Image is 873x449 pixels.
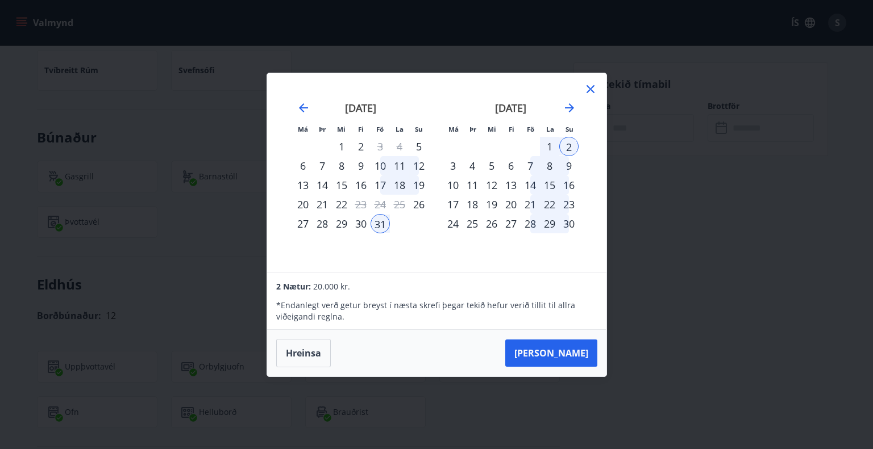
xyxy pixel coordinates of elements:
[482,195,501,214] td: Choose miðvikudagur, 19. nóvember 2025 as your check-in date. It’s available.
[396,125,404,133] small: La
[390,156,409,175] td: Choose laugardagur, 11. október 2025 as your check-in date. It’s available.
[463,214,482,233] div: 25
[559,137,579,156] div: 2
[409,195,429,214] div: Aðeins innritun í boði
[521,175,540,195] td: Choose föstudagur, 14. nóvember 2025 as your check-in date. It’s available.
[332,175,351,195] div: 15
[463,175,482,195] div: 11
[443,195,463,214] div: 17
[319,125,326,133] small: Þr
[332,137,351,156] div: 1
[463,195,482,214] div: 18
[281,87,593,258] div: Calendar
[351,156,371,175] div: 9
[540,156,559,175] div: 8
[559,137,579,156] td: Selected as end date. sunnudagur, 2. nóvember 2025
[559,175,579,195] td: Choose sunnudagur, 16. nóvember 2025 as your check-in date. It’s available.
[463,156,482,175] div: 4
[276,339,331,367] button: Hreinsa
[482,175,501,195] td: Choose miðvikudagur, 12. nóvember 2025 as your check-in date. It’s available.
[521,214,540,233] td: Choose föstudagur, 28. nóvember 2025 as your check-in date. It’s available.
[351,137,371,156] div: 2
[390,137,409,156] td: Not available. laugardagur, 4. október 2025
[313,281,350,292] span: 20.000 kr.
[351,175,371,195] div: 16
[463,156,482,175] td: Choose þriðjudagur, 4. nóvember 2025 as your check-in date. It’s available.
[332,195,351,214] div: 22
[463,175,482,195] td: Choose þriðjudagur, 11. nóvember 2025 as your check-in date. It’s available.
[371,195,390,214] td: Not available. föstudagur, 24. október 2025
[332,137,351,156] td: Choose miðvikudagur, 1. október 2025 as your check-in date. It’s available.
[293,214,313,233] td: Choose mánudagur, 27. október 2025 as your check-in date. It’s available.
[313,214,332,233] div: 28
[371,156,390,175] div: 10
[521,156,540,175] td: Choose föstudagur, 7. nóvember 2025 as your check-in date. It’s available.
[527,125,534,133] small: Fö
[540,175,559,195] td: Choose laugardagur, 15. nóvember 2025 as your check-in date. It’s available.
[371,137,390,156] td: Choose föstudagur, 3. október 2025 as your check-in date. It’s available.
[371,175,390,195] td: Choose föstudagur, 17. október 2025 as your check-in date. It’s available.
[293,156,313,175] div: 6
[559,156,579,175] div: 9
[351,214,371,233] td: Choose fimmtudagur, 30. október 2025 as your check-in date. It’s available.
[509,125,514,133] small: Fi
[371,137,390,156] div: Aðeins útritun í boði
[351,175,371,195] td: Choose fimmtudagur, 16. október 2025 as your check-in date. It’s available.
[332,214,351,233] div: 29
[409,156,429,175] div: 12
[276,281,311,292] span: 2 Nætur:
[297,101,310,115] div: Move backward to switch to the previous month.
[505,339,597,367] button: [PERSON_NAME]
[390,195,409,214] td: Not available. laugardagur, 25. október 2025
[443,214,463,233] div: 24
[463,214,482,233] td: Choose þriðjudagur, 25. nóvember 2025 as your check-in date. It’s available.
[376,125,384,133] small: Fö
[559,195,579,214] div: 23
[546,125,554,133] small: La
[482,195,501,214] div: 19
[332,195,351,214] td: Choose miðvikudagur, 22. október 2025 as your check-in date. It’s available.
[293,214,313,233] div: 27
[521,195,540,214] div: 21
[293,156,313,175] td: Choose mánudagur, 6. október 2025 as your check-in date. It’s available.
[501,175,521,195] td: Choose fimmtudagur, 13. nóvember 2025 as your check-in date. It’s available.
[371,175,390,195] div: 17
[371,156,390,175] td: Choose föstudagur, 10. október 2025 as your check-in date. It’s available.
[566,125,573,133] small: Su
[482,175,501,195] div: 12
[521,156,540,175] div: 7
[313,175,332,195] div: 14
[351,137,371,156] td: Choose fimmtudagur, 2. október 2025 as your check-in date. It’s available.
[540,195,559,214] div: 22
[351,156,371,175] td: Choose fimmtudagur, 9. október 2025 as your check-in date. It’s available.
[448,125,459,133] small: Má
[313,156,332,175] div: 7
[463,195,482,214] td: Choose þriðjudagur, 18. nóvember 2025 as your check-in date. It’s available.
[563,101,576,115] div: Move forward to switch to the next month.
[482,214,501,233] td: Choose miðvikudagur, 26. nóvember 2025 as your check-in date. It’s available.
[540,137,559,156] td: Selected. laugardagur, 1. nóvember 2025
[371,214,390,233] td: Selected as start date. föstudagur, 31. október 2025
[293,175,313,195] td: Choose mánudagur, 13. október 2025 as your check-in date. It’s available.
[482,214,501,233] div: 26
[501,195,521,214] td: Choose fimmtudagur, 20. nóvember 2025 as your check-in date. It’s available.
[293,195,313,214] td: Choose mánudagur, 20. október 2025 as your check-in date. It’s available.
[501,214,521,233] td: Choose fimmtudagur, 27. nóvember 2025 as your check-in date. It’s available.
[409,175,429,195] div: 19
[540,137,559,156] div: 1
[313,195,332,214] div: 21
[521,195,540,214] td: Choose föstudagur, 21. nóvember 2025 as your check-in date. It’s available.
[540,214,559,233] td: Choose laugardagur, 29. nóvember 2025 as your check-in date. It’s available.
[540,156,559,175] td: Choose laugardagur, 8. nóvember 2025 as your check-in date. It’s available.
[313,214,332,233] td: Choose þriðjudagur, 28. október 2025 as your check-in date. It’s available.
[332,214,351,233] td: Choose miðvikudagur, 29. október 2025 as your check-in date. It’s available.
[559,214,579,233] div: 30
[358,125,364,133] small: Fi
[443,156,463,175] td: Choose mánudagur, 3. nóvember 2025 as your check-in date. It’s available.
[482,156,501,175] td: Choose miðvikudagur, 5. nóvember 2025 as your check-in date. It’s available.
[482,156,501,175] div: 5
[469,125,476,133] small: Þr
[313,156,332,175] td: Choose þriðjudagur, 7. október 2025 as your check-in date. It’s available.
[488,125,496,133] small: Mi
[332,156,351,175] div: 8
